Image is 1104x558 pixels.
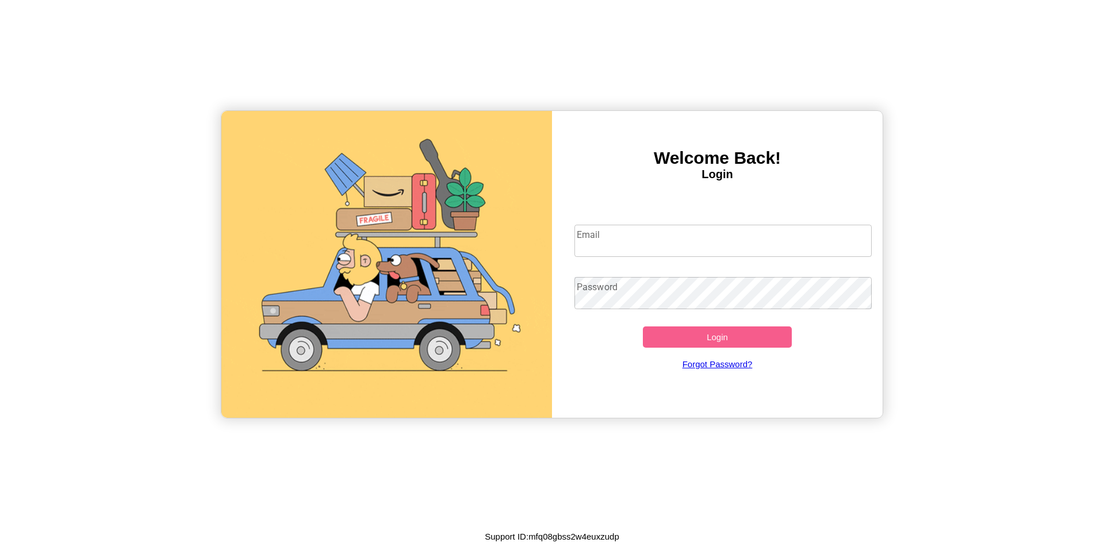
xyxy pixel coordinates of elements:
a: Forgot Password? [569,348,867,380]
p: Support ID: mfq08gbss2w4euxzudp [485,529,619,544]
h3: Welcome Back! [552,148,883,168]
h4: Login [552,168,883,181]
img: gif [221,111,552,418]
button: Login [643,326,792,348]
